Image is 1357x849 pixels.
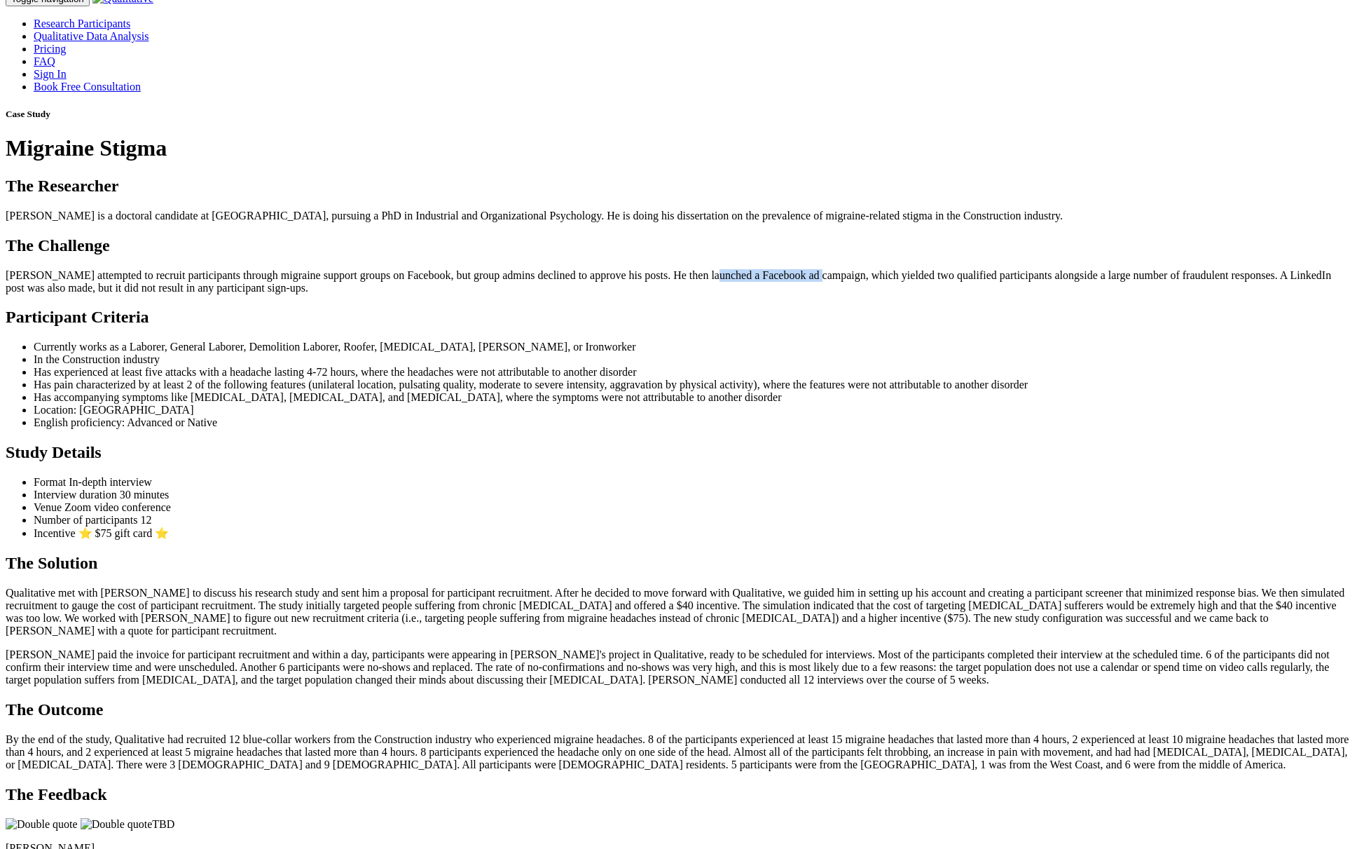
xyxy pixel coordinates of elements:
p: [PERSON_NAME] is a doctoral candidate at [GEOGRAPHIC_DATA], pursuing a PhD in Industrial and Orga... [6,210,1351,222]
img: Double quote [6,818,78,831]
span: Zoom video conference [64,501,171,513]
p: [PERSON_NAME] paid the invoice for participant recruitment and within a day, participants were ap... [6,648,1351,686]
h5: Case Study [6,109,1351,120]
h2: The Challenge [6,236,1351,255]
a: Book Free Consultation [34,81,141,93]
li: English proficiency: Advanced or Native [34,416,1351,429]
a: FAQ [34,55,55,67]
h2: The Researcher [6,177,1351,196]
a: Research Participants [34,18,130,29]
a: Qualitative Data Analysis [34,30,149,42]
a: Sign In [34,68,67,80]
span: Format [34,476,66,488]
span: 12 [140,514,151,526]
p: By the end of the study, Qualitative had recruited 12 blue-collar workers from the Construction i... [6,733,1351,771]
h2: The Outcome [6,700,1351,719]
h2: Participant Criteria [6,308,1351,327]
h2: The Feedback [6,785,1351,804]
a: Pricing [34,43,66,55]
span: Number of participants [34,514,137,526]
span: In-depth interview [69,476,152,488]
h1: Migraine Stigma [6,135,1351,161]
span: 30 minutes [120,489,170,501]
li: Currently works as a Laborer, General Laborer, Demolition Laborer, Roofer, [MEDICAL_DATA], [PERSO... [34,341,1351,353]
img: Double quote [81,818,153,831]
h2: Study Details [6,443,1351,462]
h2: The Solution [6,554,1351,573]
p: [PERSON_NAME] attempted to recruit participants through migraine support groups on Facebook, but ... [6,269,1351,294]
li: Has pain characterized by at least 2 of the following features (unilateral location, pulsating qu... [34,379,1351,391]
span: Interview duration [34,489,117,501]
li: Location: [GEOGRAPHIC_DATA] [34,404,1351,416]
p: TBD [6,818,1351,831]
li: Has accompanying symptoms like [MEDICAL_DATA], [MEDICAL_DATA], and [MEDICAL_DATA], where the symp... [34,391,1351,404]
span: Incentive [34,527,76,539]
li: In the Construction industry [34,353,1351,366]
span: Venue [34,501,62,513]
p: Qualitative met with [PERSON_NAME] to discuss his research study and sent him a proposal for part... [6,587,1351,637]
li: Has experienced at least five attacks with a headache lasting 4-72 hours, where the headaches wer... [34,366,1351,379]
span: ⭐ $75 gift card ⭐ [78,527,170,539]
iframe: Chat Widget [1287,782,1357,849]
